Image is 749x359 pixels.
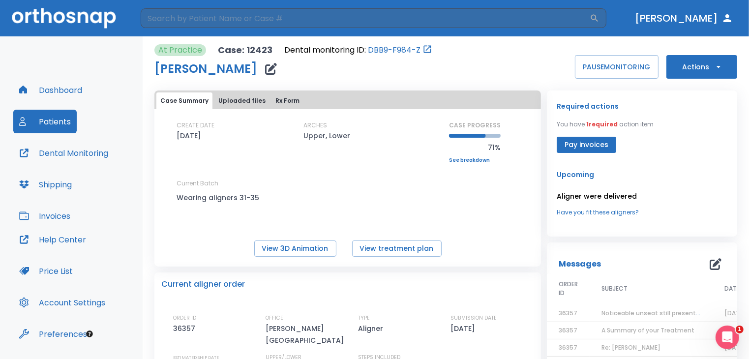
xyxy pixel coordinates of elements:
p: CASE PROGRESS [449,121,501,130]
p: You have action item [557,120,654,129]
p: 36357 [173,323,199,334]
div: Open patient in dental monitoring portal [284,44,432,56]
p: [DATE] [450,323,479,334]
p: [DATE] [177,130,201,142]
input: Search by Patient Name or Case # [141,8,590,28]
a: See breakdown [449,157,501,163]
button: Pay invoices [557,137,616,153]
button: Help Center [13,228,92,251]
span: 36357 [559,309,577,317]
button: Patients [13,110,77,133]
button: View treatment plan [352,240,442,257]
button: Shipping [13,173,78,196]
span: ORDER ID [559,280,578,298]
button: Uploaded files [214,92,270,109]
h1: [PERSON_NAME] [154,63,257,75]
p: Case: 12423 [218,44,272,56]
p: Current aligner order [161,278,245,290]
a: Have you fit these aligners? [557,208,727,217]
p: ARCHES [303,121,327,130]
span: DATE [724,284,740,293]
p: At Practice [158,44,202,56]
p: Wearing aligners 31-35 [177,192,265,204]
p: TYPE [358,314,370,323]
p: Aligner [358,323,387,334]
span: 1 [736,326,744,333]
button: Price List [13,259,79,283]
button: View 3D Animation [254,240,336,257]
p: Required actions [557,100,619,112]
button: Preferences [13,322,93,346]
button: Invoices [13,204,76,228]
span: 1 required [586,120,618,128]
span: Re: [PERSON_NAME] [601,343,660,352]
p: Upper, Lower [303,130,350,142]
p: Messages [559,258,601,270]
iframe: Intercom live chat [716,326,739,349]
span: 36357 [559,326,577,334]
p: SUBMISSION DATE [450,314,497,323]
p: [PERSON_NAME][GEOGRAPHIC_DATA] [266,323,349,346]
button: PAUSEMONITORING [575,55,659,79]
span: SUBJECT [601,284,628,293]
span: A Summary of your Treatment [601,326,694,334]
button: Actions [666,55,737,79]
button: Rx Form [271,92,303,109]
a: DBB9-F984-Z [368,44,420,56]
span: [DATE] [724,309,746,317]
div: Tooltip anchor [85,329,94,338]
p: ORDER ID [173,314,196,323]
p: Upcoming [557,169,727,180]
button: Account Settings [13,291,111,314]
button: [PERSON_NAME] [631,9,737,27]
p: Dental monitoring ID: [284,44,366,56]
span: 36357 [559,343,577,352]
p: Aligner were delivered [557,190,727,202]
button: Dental Monitoring [13,141,114,165]
p: OFFICE [266,314,283,323]
p: Current Batch [177,179,265,188]
img: Orthosnap [12,8,116,28]
div: tabs [156,92,539,109]
p: CREATE DATE [177,121,214,130]
button: Case Summary [156,92,212,109]
button: Dashboard [13,78,88,102]
p: 71% [449,142,501,153]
